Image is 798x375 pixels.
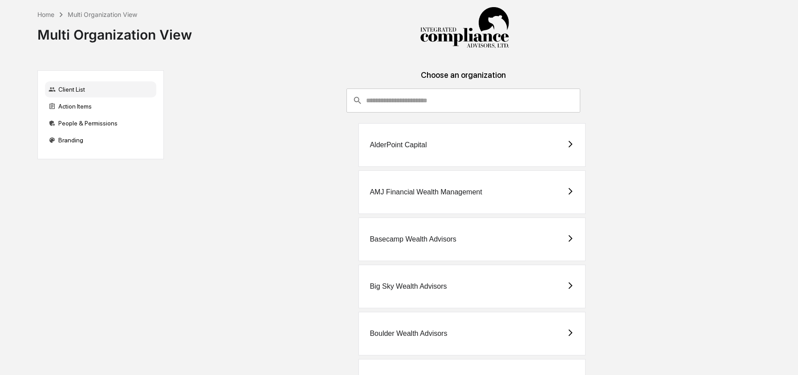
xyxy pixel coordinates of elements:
div: Home [37,11,54,18]
div: Basecamp Wealth Advisors [370,235,456,243]
div: Action Items [45,98,156,114]
div: Multi Organization View [37,20,192,43]
div: Multi Organization View [68,11,137,18]
div: Choose an organization [171,70,756,89]
div: AlderPoint Capital [370,141,427,149]
div: AMJ Financial Wealth Management [370,188,482,196]
div: People & Permissions [45,115,156,131]
div: consultant-dashboard__filter-organizations-search-bar [346,89,580,113]
img: Integrated Compliance Advisors [420,7,509,49]
div: Branding [45,132,156,148]
div: Big Sky Wealth Advisors [370,282,447,290]
div: Client List [45,81,156,97]
div: Boulder Wealth Advisors [370,330,447,338]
